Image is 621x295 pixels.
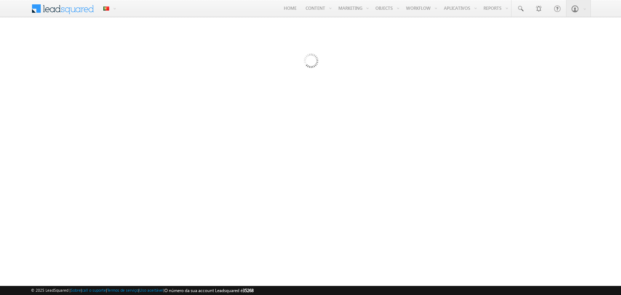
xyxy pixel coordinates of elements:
a: Uso aceitável [139,288,163,292]
span: O número da sua account Leadsquared é [164,288,254,293]
span: 35268 [243,288,254,293]
a: Sobre [71,288,81,292]
span: © 2025 LeadSquared | | | | | [31,287,254,294]
a: call o suporte [82,288,106,292]
a: Termos de serviço [107,288,138,292]
img: Loading... [273,24,348,100]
